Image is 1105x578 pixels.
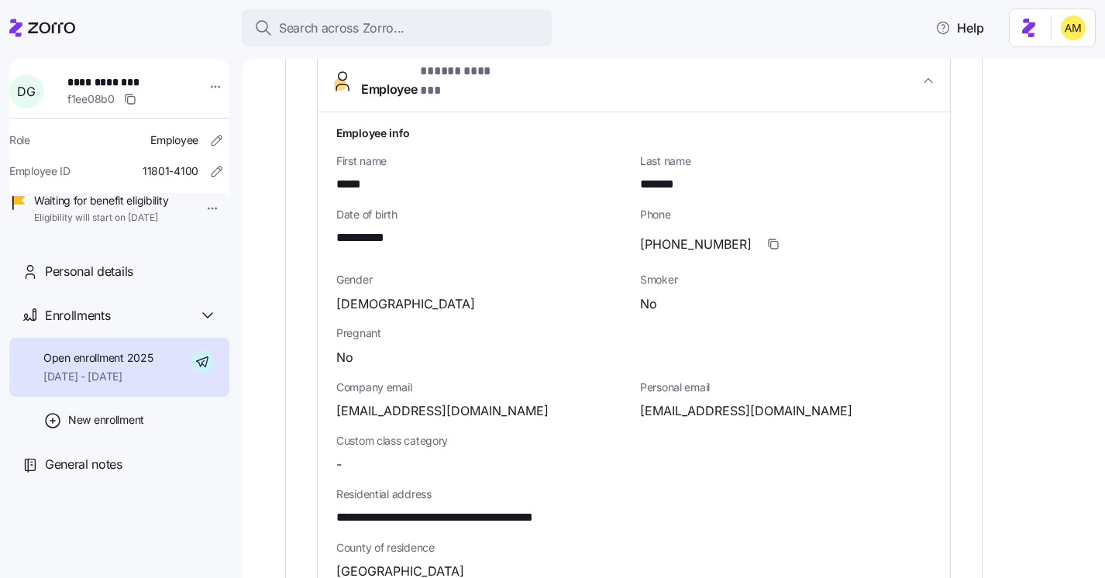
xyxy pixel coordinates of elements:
[640,401,852,421] span: [EMAIL_ADDRESS][DOMAIN_NAME]
[640,235,752,254] span: [PHONE_NUMBER]
[45,455,122,474] span: General notes
[640,380,931,395] span: Personal email
[336,272,628,287] span: Gender
[336,294,475,314] span: [DEMOGRAPHIC_DATA]
[242,9,552,46] button: Search across Zorro...
[9,163,71,179] span: Employee ID
[17,85,35,98] span: D G
[1061,15,1086,40] img: dfaaf2f2725e97d5ef9e82b99e83f4d7
[9,132,30,148] span: Role
[640,294,657,314] span: No
[923,12,997,43] button: Help
[279,19,404,38] span: Search across Zorro...
[34,193,168,208] span: Waiting for benefit eligibility
[336,153,628,169] span: First name
[43,369,153,384] span: [DATE] - [DATE]
[336,125,931,141] h1: Employee info
[150,132,198,148] span: Employee
[336,348,353,367] span: No
[640,207,931,222] span: Phone
[336,207,628,222] span: Date of birth
[336,433,628,449] span: Custom class category
[336,540,931,556] span: County of residence
[45,262,133,281] span: Personal details
[935,19,984,37] span: Help
[640,272,931,287] span: Smoker
[361,62,513,99] span: Employee
[336,325,931,341] span: Pregnant
[640,153,931,169] span: Last name
[67,91,115,107] span: f1ee08b0
[336,380,628,395] span: Company email
[143,163,198,179] span: 11801-4100
[336,455,342,474] span: -
[68,412,144,428] span: New enrollment
[336,487,931,502] span: Residential address
[336,401,549,421] span: [EMAIL_ADDRESS][DOMAIN_NAME]
[43,350,153,366] span: Open enrollment 2025
[45,306,110,325] span: Enrollments
[34,212,168,225] span: Eligibility will start on [DATE]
